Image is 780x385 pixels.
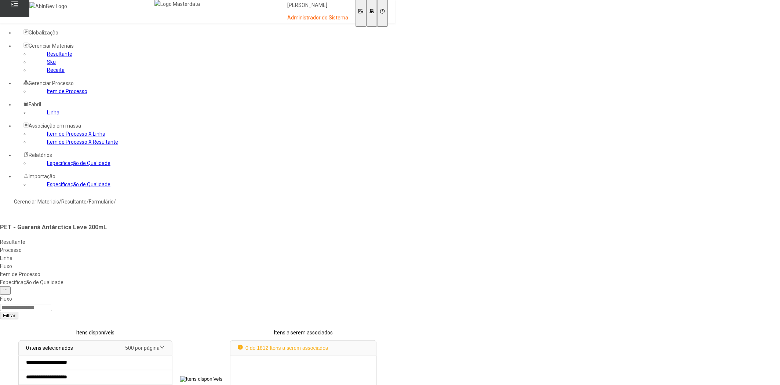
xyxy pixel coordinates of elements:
[26,344,73,352] p: 0 itens selecionados
[29,2,67,10] img: AbInBev Logo
[47,181,110,187] a: Especificação de Qualidade
[14,199,59,205] a: Gerenciar Materiais
[125,345,160,351] nz-select-item: 500 por página
[3,313,15,318] span: Filtrar
[29,173,55,179] span: Importação
[47,88,87,94] a: Item de Processo
[47,160,110,166] a: Especificação de Qualidade
[29,123,81,129] span: Associação em massa
[59,199,61,205] nz-breadcrumb-separator: /
[47,67,65,73] a: Receita
[89,199,114,205] a: Formulário
[47,51,72,57] a: Resultante
[287,2,348,9] p: [PERSON_NAME]
[29,80,74,86] span: Gerenciar Processo
[47,139,118,145] a: Item de Processo X Resultante
[18,329,172,337] p: Itens disponíveis
[29,152,52,158] span: Relatórios
[114,199,116,205] nz-breadcrumb-separator: /
[180,376,222,382] img: Itens disponíveis
[230,329,377,337] p: Itens a serem associados
[47,131,105,137] a: Item de Processo X Linha
[287,14,348,22] p: Administrador do Sistema
[61,199,87,205] a: Resultante
[29,30,58,36] span: Globalização
[47,59,56,65] a: Sku
[238,344,328,352] p: 0 de 1812 Itens a serem associados
[29,43,74,49] span: Gerenciar Materiais
[29,102,41,107] span: Fabril
[87,199,89,205] nz-breadcrumb-separator: /
[47,110,59,115] a: Linha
